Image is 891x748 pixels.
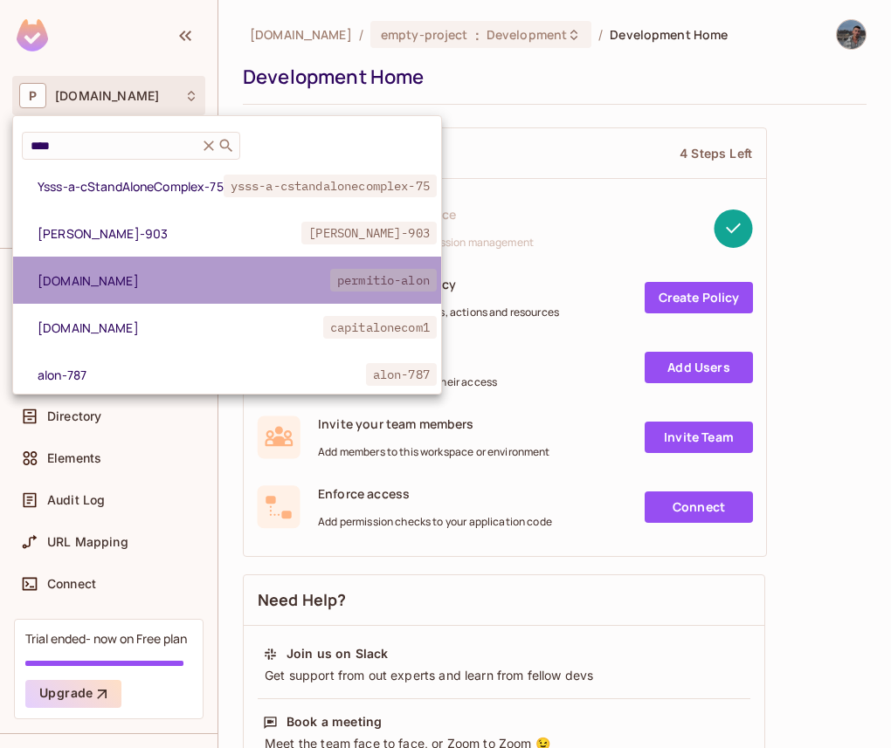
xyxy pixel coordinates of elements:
span: [PERSON_NAME]-903 [38,225,301,242]
span: permitio-alon [330,269,437,292]
span: capitalonecom1 [323,316,437,339]
span: [DOMAIN_NAME] [38,272,330,289]
span: Ysss-a-cStandAloneComplex-75 [38,178,224,195]
span: [DOMAIN_NAME] [38,319,323,336]
span: alon-787 [38,367,352,383]
span: ysss-a-cstandalonecomplex-75 [224,175,437,197]
span: alon-787 [366,363,437,386]
span: [PERSON_NAME]-903 [301,222,437,244]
